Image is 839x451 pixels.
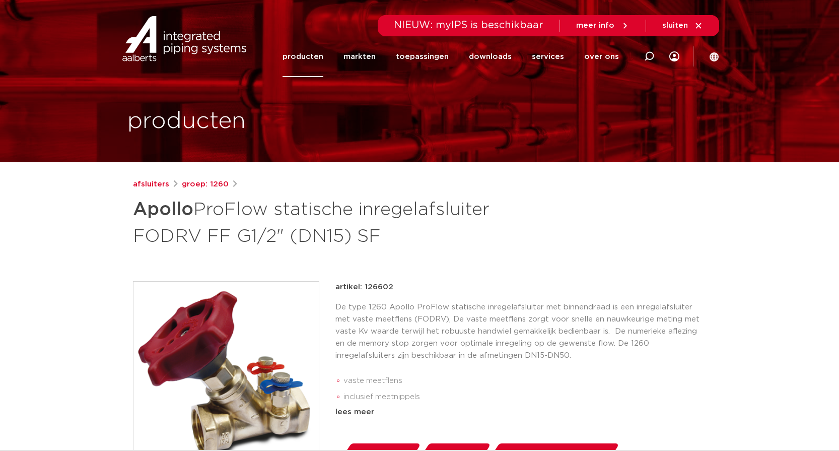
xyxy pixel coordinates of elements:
a: downloads [469,36,512,77]
a: over ons [584,36,619,77]
a: producten [283,36,323,77]
p: artikel: 126602 [335,281,393,293]
p: De type 1260 Apollo ProFlow statische inregelafsluiter met binnendraad is een inregelafsluiter me... [335,301,706,362]
a: groep: 1260 [182,178,229,190]
li: inclusief meetnippels [343,389,706,405]
li: vaste meetflens [343,373,706,389]
h1: producten [127,105,246,138]
a: markten [343,36,376,77]
div: lees meer [335,406,706,418]
a: meer info [576,21,630,30]
h1: ProFlow statische inregelafsluiter FODRV FF G1/2" (DN15) SF [133,195,511,249]
a: sluiten [662,21,703,30]
span: meer info [576,22,614,29]
span: sluiten [662,22,688,29]
strong: Apollo [133,201,193,219]
div: my IPS [669,36,679,77]
a: services [532,36,564,77]
a: afsluiters [133,178,169,190]
span: NIEUW: myIPS is beschikbaar [394,20,543,30]
nav: Menu [283,36,619,77]
a: toepassingen [396,36,449,77]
